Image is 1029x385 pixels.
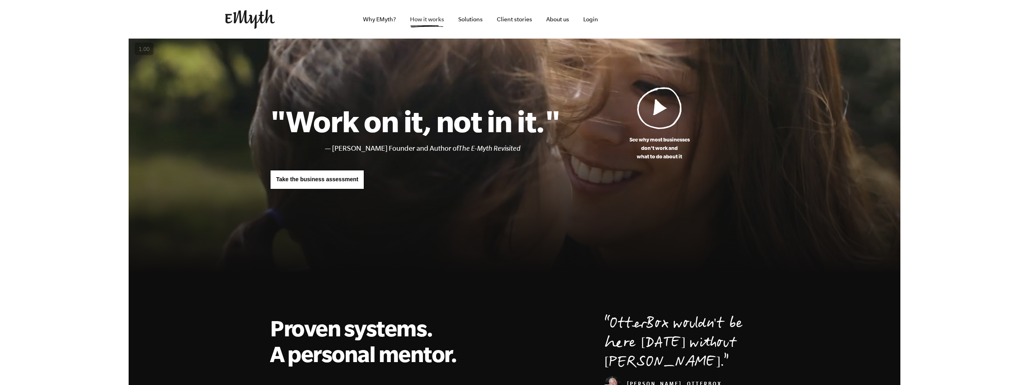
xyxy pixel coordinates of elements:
p: See why most businesses don't work and what to do about it [560,135,759,161]
img: Play Video [637,87,682,129]
i: The E-Myth Revisited [459,144,521,152]
p: OtterBox wouldn't be here [DATE] without [PERSON_NAME]. [605,315,759,373]
span: Take the business assessment [276,176,358,182]
h1: "Work on it, not in it." [270,103,560,139]
iframe: Chat Widget [989,346,1029,385]
a: Take the business assessment [270,170,364,189]
iframe: Embedded CTA [719,10,804,28]
iframe: Embedded CTA [631,10,715,28]
h2: Proven systems. A personal mentor. [270,315,466,367]
a: See why most businessesdon't work andwhat to do about it [560,87,759,161]
img: EMyth [225,10,275,29]
li: [PERSON_NAME] Founder and Author of [332,143,560,154]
